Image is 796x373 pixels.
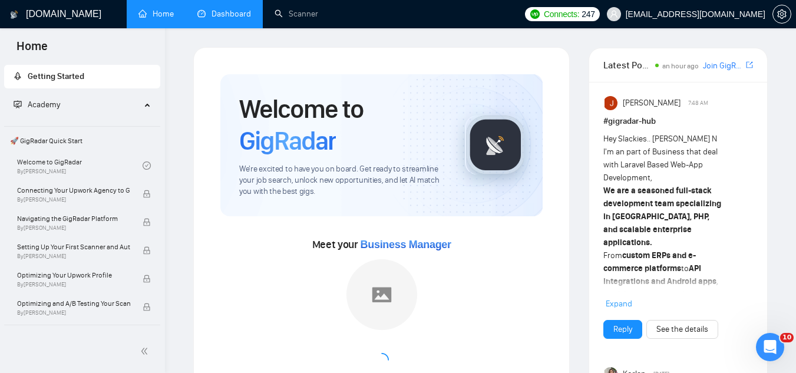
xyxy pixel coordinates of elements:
span: 7:48 AM [688,98,708,108]
span: an hour ago [662,62,699,70]
span: setting [773,9,791,19]
span: lock [143,303,151,311]
span: 10 [780,333,794,342]
span: By [PERSON_NAME] [17,225,130,232]
span: GigRadar [239,125,336,157]
img: upwork-logo.png [530,9,540,19]
span: Home [7,38,57,62]
img: logo [10,5,18,24]
span: Expand [606,299,632,309]
span: export [746,60,753,70]
span: rocket [14,72,22,80]
span: user [610,10,618,18]
span: Connects: [544,8,579,21]
span: We're excited to have you on board. Get ready to streamline your job search, unlock new opportuni... [239,164,446,197]
button: Reply [603,320,642,339]
span: 👑 Agency Success with GigRadar [5,328,159,351]
a: Reply [613,323,632,336]
span: lock [143,246,151,255]
span: lock [143,190,151,198]
span: fund-projection-screen [14,100,22,108]
span: Setting Up Your First Scanner and Auto-Bidder [17,241,130,253]
img: Jivesh Nanda [605,96,619,110]
a: export [746,60,753,71]
a: Welcome to GigRadarBy[PERSON_NAME] [17,153,143,179]
span: Academy [28,100,60,110]
span: Meet your [312,238,451,251]
iframe: Intercom live chat [756,333,784,361]
img: placeholder.png [346,259,417,330]
h1: Welcome to [239,93,446,157]
span: Navigating the GigRadar Platform [17,213,130,225]
span: double-left [140,345,152,357]
button: setting [772,5,791,24]
img: gigradar-logo.png [466,115,525,174]
strong: We are a seasoned full-stack development team specializing in [GEOGRAPHIC_DATA], PHP, and scalabl... [603,186,721,247]
span: loading [374,352,389,368]
a: See the details [656,323,708,336]
span: By [PERSON_NAME] [17,281,130,288]
span: 247 [582,8,594,21]
h1: # gigradar-hub [603,115,753,128]
a: homeHome [138,9,174,19]
li: Getting Started [4,65,160,88]
span: Business Manager [361,239,451,250]
span: Latest Posts from the GigRadar Community [603,58,652,72]
a: Join GigRadar Slack Community [703,60,744,72]
span: Connecting Your Upwork Agency to GigRadar [17,184,130,196]
span: Getting Started [28,71,84,81]
a: setting [772,9,791,19]
a: searchScanner [275,9,318,19]
span: By [PERSON_NAME] [17,196,130,203]
span: lock [143,275,151,283]
a: dashboardDashboard [197,9,251,19]
span: Optimizing and A/B Testing Your Scanner for Better Results [17,298,130,309]
button: See the details [646,320,718,339]
span: lock [143,218,151,226]
span: check-circle [143,161,151,170]
span: Academy [14,100,60,110]
span: By [PERSON_NAME] [17,309,130,316]
span: 🚀 GigRadar Quick Start [5,129,159,153]
span: By [PERSON_NAME] [17,253,130,260]
span: Optimizing Your Upwork Profile [17,269,130,281]
strong: custom ERPs and e-commerce platforms [603,250,696,273]
span: [PERSON_NAME] [623,97,681,110]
